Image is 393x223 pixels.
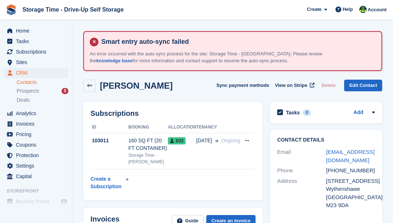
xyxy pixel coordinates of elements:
[4,47,68,57] a: menu
[16,57,59,67] span: Sites
[60,197,68,206] a: Preview store
[4,129,68,139] a: menu
[277,148,326,164] div: Email
[286,109,300,116] h2: Tasks
[275,82,307,89] span: View on Stripe
[277,177,326,210] div: Address
[20,4,127,16] a: Storage Time - Drive-Up Self Storage
[16,140,59,150] span: Coupons
[90,172,128,193] a: Create a Subscription
[221,138,240,143] span: Ongoing
[90,50,343,64] p: An error occurred with the auto-sync process for the site: Storage Time - [GEOGRAPHIC_DATA]. Plea...
[4,57,68,67] a: menu
[16,47,59,57] span: Subscriptions
[277,167,326,175] div: Phone
[17,79,68,86] a: Contacts
[16,161,59,171] span: Settings
[17,97,30,104] span: Deals
[168,137,186,144] span: D22
[16,197,59,207] span: Booking Portal
[359,6,367,13] img: Laaibah Sarwar
[17,96,68,104] a: Deals
[326,185,375,193] div: Wythenshawe
[4,26,68,36] a: menu
[17,87,68,95] a: Prospects 5
[318,80,338,92] button: Delete
[128,152,168,165] div: Storage Time - [PERSON_NAME]
[16,108,59,118] span: Analytics
[4,197,68,207] a: menu
[196,137,212,144] span: [DATE]
[90,122,128,133] th: ID
[4,171,68,181] a: menu
[4,36,68,46] a: menu
[326,201,375,210] div: M23 9DA
[100,81,173,91] h2: [PERSON_NAME]
[277,137,375,143] h2: Contact Details
[343,6,353,13] span: Help
[307,6,321,13] span: Create
[16,171,59,181] span: Capital
[326,167,375,175] div: [PHONE_NUMBER]
[326,177,375,185] div: [STREET_ADDRESS]
[4,140,68,150] a: menu
[326,193,375,202] div: [GEOGRAPHIC_DATA]
[6,4,17,15] img: stora-icon-8386f47178a22dfd0bd8f6a31ec36ba5ce8667c1dd55bd0f319d3a0aa187defe.svg
[90,175,124,190] div: Create a Subscription
[272,80,316,92] a: View on Stripe
[354,109,363,117] a: Add
[62,88,68,94] div: 5
[98,38,376,46] h4: Smart entry auto-sync failed
[4,161,68,171] a: menu
[16,36,59,46] span: Tasks
[16,129,59,139] span: Pricing
[4,150,68,160] a: menu
[344,80,382,92] a: Edit Contact
[4,108,68,118] a: menu
[96,58,132,63] a: knowledge base
[196,122,240,133] th: Tenancy
[7,188,72,195] span: Storefront
[16,26,59,36] span: Home
[216,80,269,92] button: Sync payment methods
[326,149,375,163] a: [EMAIL_ADDRESS][DOMAIN_NAME]
[4,119,68,129] a: menu
[303,109,311,116] div: 0
[368,6,386,13] span: Account
[128,137,168,152] div: 160 SQ FT (20 FT CONTAINER)
[4,68,68,78] a: menu
[17,88,39,94] span: Prospects
[90,137,128,144] div: 103011
[16,119,59,129] span: Invoices
[128,122,168,133] th: Booking
[16,68,59,78] span: CRM
[90,109,255,118] h2: Subscriptions
[16,150,59,160] span: Protection
[168,122,196,133] th: Allocation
